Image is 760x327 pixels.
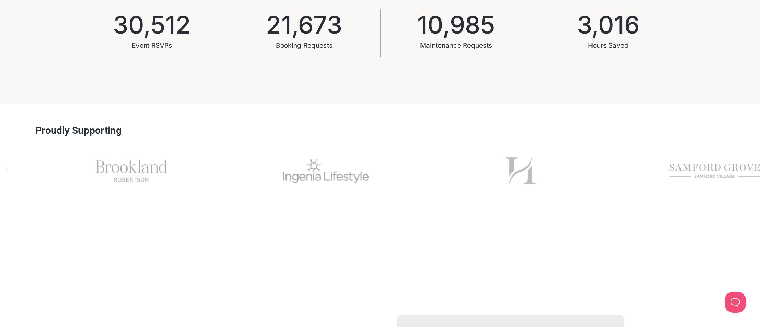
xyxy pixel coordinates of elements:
div: 11 / 11 [432,142,609,199]
div: Picture1 [432,142,609,199]
div: Previous slide [4,167,11,174]
div: 9 / 11 [43,142,220,199]
h3: Proudly Supporting [35,126,122,136]
div: Maintenance Requests [417,37,495,54]
div: 10 / 11 [237,142,414,199]
span: 10,985 [417,13,495,37]
span: 30,512 [113,13,191,37]
div: Booking Requests [266,37,342,54]
div: Hours Saved [577,37,640,54]
span: 3,016 [577,13,640,37]
div: Next slide [749,167,756,174]
div: Ingenia [237,142,414,199]
div: Event RSVPs [113,37,191,54]
span: 21,673 [266,13,342,37]
iframe: Toggle Customer Support [725,292,746,313]
div: Brookland [43,142,220,199]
